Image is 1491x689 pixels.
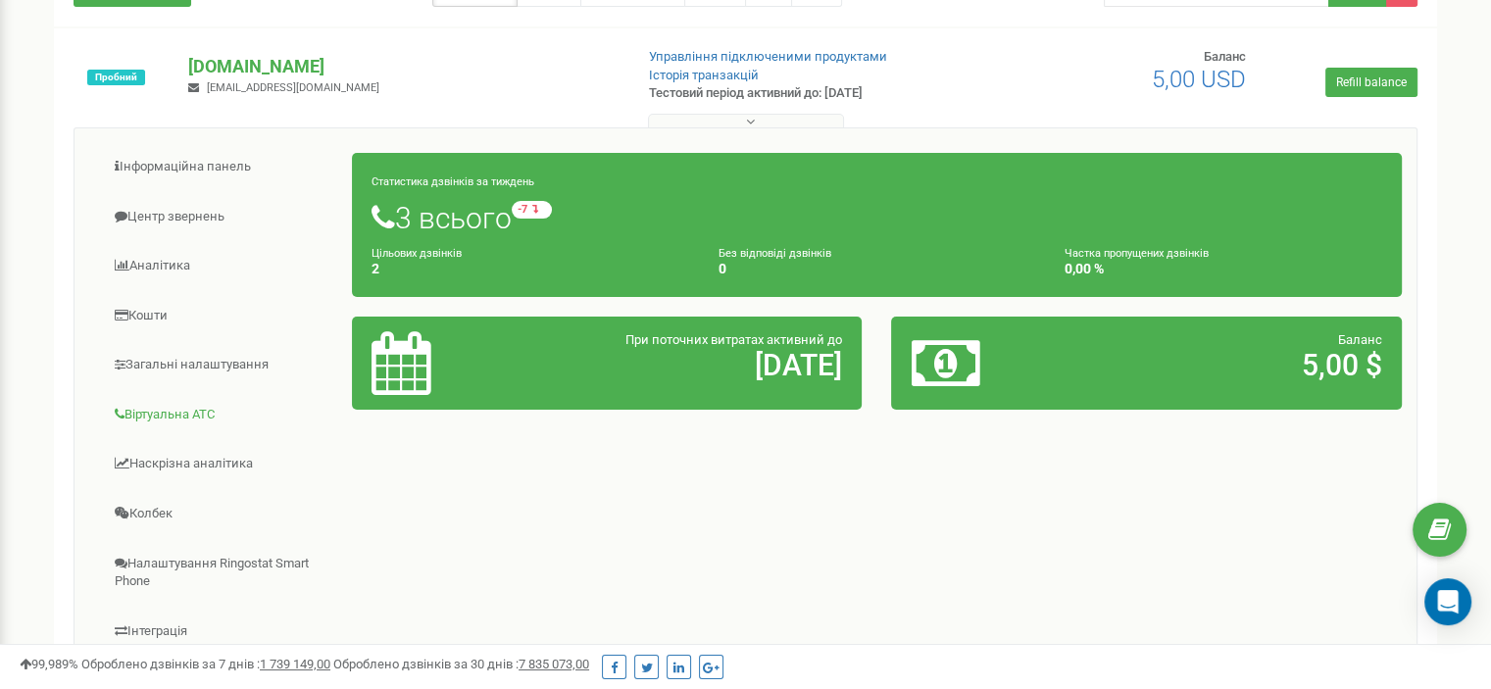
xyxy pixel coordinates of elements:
a: Колбек [89,490,353,538]
a: Refill balance [1325,68,1417,97]
span: Баланс [1338,332,1382,347]
u: 7 835 073,00 [519,657,589,671]
a: Історія транзакцій [649,68,759,82]
a: Наскрізна аналітика [89,440,353,488]
span: 99,989% [20,657,78,671]
span: Пробний [87,70,145,85]
h4: 0 [719,262,1036,276]
a: Центр звернень [89,193,353,241]
a: Віртуальна АТС [89,391,353,439]
span: Оброблено дзвінків за 30 днів : [333,657,589,671]
span: Оброблено дзвінків за 7 днів : [81,657,330,671]
a: Управління підключеними продуктами [649,49,887,64]
small: Цільових дзвінків [372,247,462,260]
a: Аналiтика [89,242,353,290]
span: 5,00 USD [1152,66,1246,93]
h1: 3 всього [372,201,1382,234]
a: Налаштування Ringostat Smart Phone [89,540,353,606]
h2: 5,00 $ [1078,349,1382,381]
a: Інформаційна панель [89,143,353,191]
span: Баланс [1204,49,1246,64]
div: Open Intercom Messenger [1424,578,1471,625]
small: Без відповіді дзвінків [719,247,831,260]
span: [EMAIL_ADDRESS][DOMAIN_NAME] [207,81,379,94]
p: Тестовий період активний до: [DATE] [649,84,963,103]
h4: 2 [372,262,689,276]
p: [DOMAIN_NAME] [188,54,617,79]
small: Статистика дзвінків за тиждень [372,175,534,188]
h4: 0,00 % [1065,262,1382,276]
small: Частка пропущених дзвінків [1065,247,1209,260]
a: Кошти [89,292,353,340]
u: 1 739 149,00 [260,657,330,671]
a: Загальні налаштування [89,341,353,389]
h2: [DATE] [538,349,842,381]
a: Інтеграція [89,608,353,656]
span: При поточних витратах активний до [625,332,842,347]
small: -7 [512,201,552,219]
